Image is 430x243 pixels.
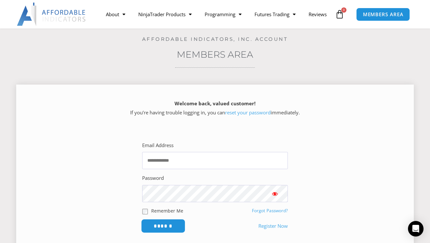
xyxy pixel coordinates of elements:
a: Reviews [302,7,333,22]
nav: Menu [99,7,333,22]
a: Register Now [258,222,288,231]
a: reset your password [225,109,271,116]
a: Futures Trading [248,7,302,22]
label: Email Address [142,141,174,150]
strong: Welcome back, valued customer! [175,100,255,107]
button: Show password [262,185,288,202]
a: Forgot Password? [252,208,288,214]
a: Members Area [177,49,253,60]
a: About [99,7,132,22]
a: MEMBERS AREA [356,8,410,21]
a: Programming [198,7,248,22]
span: 0 [341,7,346,13]
span: MEMBERS AREA [363,12,403,17]
div: Open Intercom Messenger [408,221,424,237]
label: Remember Me [151,207,183,214]
a: 0 [325,5,354,24]
img: LogoAI | Affordable Indicators – NinjaTrader [17,3,86,26]
label: Password [142,174,164,183]
a: Affordable Indicators, Inc. Account [142,36,288,42]
p: If you’re having trouble logging in, you can immediately. [28,99,402,117]
a: NinjaTrader Products [132,7,198,22]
